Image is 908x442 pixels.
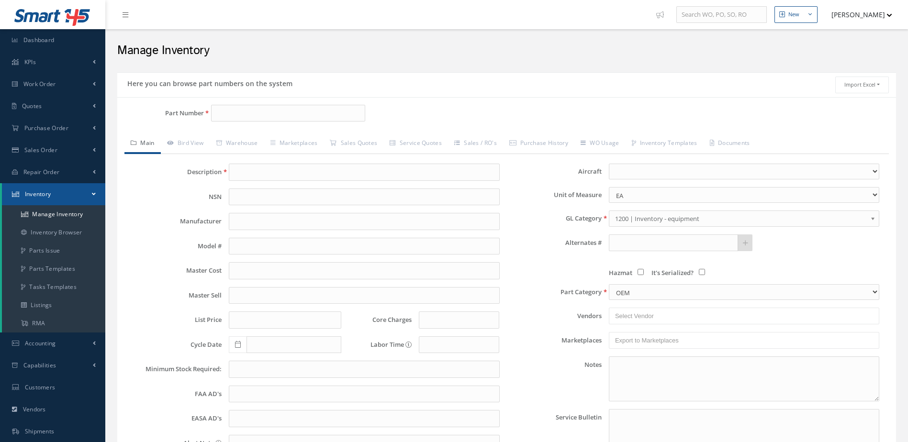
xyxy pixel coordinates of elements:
div: New [788,11,799,19]
button: [PERSON_NAME] [822,5,892,24]
label: NSN [127,193,222,200]
label: Master Sell [127,292,222,299]
label: Master Cost [127,267,222,274]
label: Model # [127,243,222,250]
span: It's Serialized? [651,268,694,277]
a: Marketplaces [264,134,324,154]
label: GL Category [507,215,602,222]
a: Bird View [161,134,210,154]
span: Customers [25,383,56,391]
input: Hazmat [638,269,644,275]
a: Parts Templates [2,260,105,278]
a: Inventory Browser [2,223,105,242]
a: Documents [704,134,756,154]
span: Purchase Order [24,124,68,132]
a: Sales / RO's [448,134,503,154]
span: Sales Order [24,146,57,154]
span: KPIs [24,58,36,66]
span: Accounting [25,339,56,347]
a: Purchase History [503,134,574,154]
h2: Manage Inventory [117,44,896,58]
a: Parts Issue [2,242,105,260]
span: Repair Order [23,168,60,176]
a: Inventory [2,183,105,205]
label: Description [127,168,222,176]
label: FAA AD's [127,390,222,398]
textarea: Notes [609,356,879,401]
span: 1200 | Inventory - equipment [615,213,867,224]
span: Dashboard [23,36,55,44]
a: Tasks Templates [2,278,105,296]
span: Quotes [22,102,42,110]
a: Warehouse [210,134,264,154]
label: List Price [127,316,222,323]
input: It's Serialized? [699,269,705,275]
a: Inventory Templates [626,134,704,154]
button: Import Excel [835,77,889,93]
a: Main [124,134,161,154]
button: New [774,6,818,23]
span: Capabilities [23,361,56,369]
label: Unit of Measure [507,191,602,199]
span: Shipments [25,427,55,435]
label: Cycle Date [127,341,222,348]
label: Alternates # [507,239,602,246]
label: Minimum Stock Required: [127,365,222,373]
h5: Here you can browse part numbers on the system [124,77,292,88]
label: Aircraft [507,168,602,175]
a: RMA [2,314,105,332]
label: EASA AD's [127,415,222,422]
label: Part Category [507,288,602,296]
span: Inventory [25,190,51,198]
span: Vendors [23,405,46,413]
a: Manage Inventory [2,205,105,223]
label: Manufacturer [127,218,222,225]
label: Labor Time [348,341,412,348]
label: Notes [507,356,602,401]
label: Core Charges [348,316,412,323]
label: Marketplaces [507,337,602,344]
a: Service Quotes [383,134,448,154]
a: WO Usage [574,134,626,154]
span: Work Order [23,80,56,88]
input: Search WO, PO, SO, RO [676,6,767,23]
label: Part Number [117,110,204,117]
span: Hazmat [609,268,632,277]
a: Sales Quotes [324,134,383,154]
label: Vendors [507,312,602,320]
a: Listings [2,296,105,314]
